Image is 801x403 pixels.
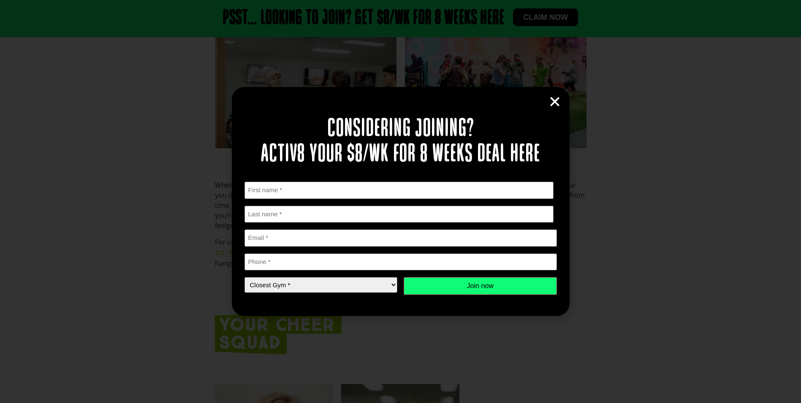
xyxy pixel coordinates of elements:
[404,277,557,295] input: Join now
[244,117,557,167] h2: Considering joining? Activ8 your $8/wk for 8 weeks deal here
[244,253,557,271] input: Phone *
[244,182,554,199] input: First name *
[244,206,554,223] input: Last name *
[548,95,561,108] a: Close
[244,229,557,247] input: Email *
